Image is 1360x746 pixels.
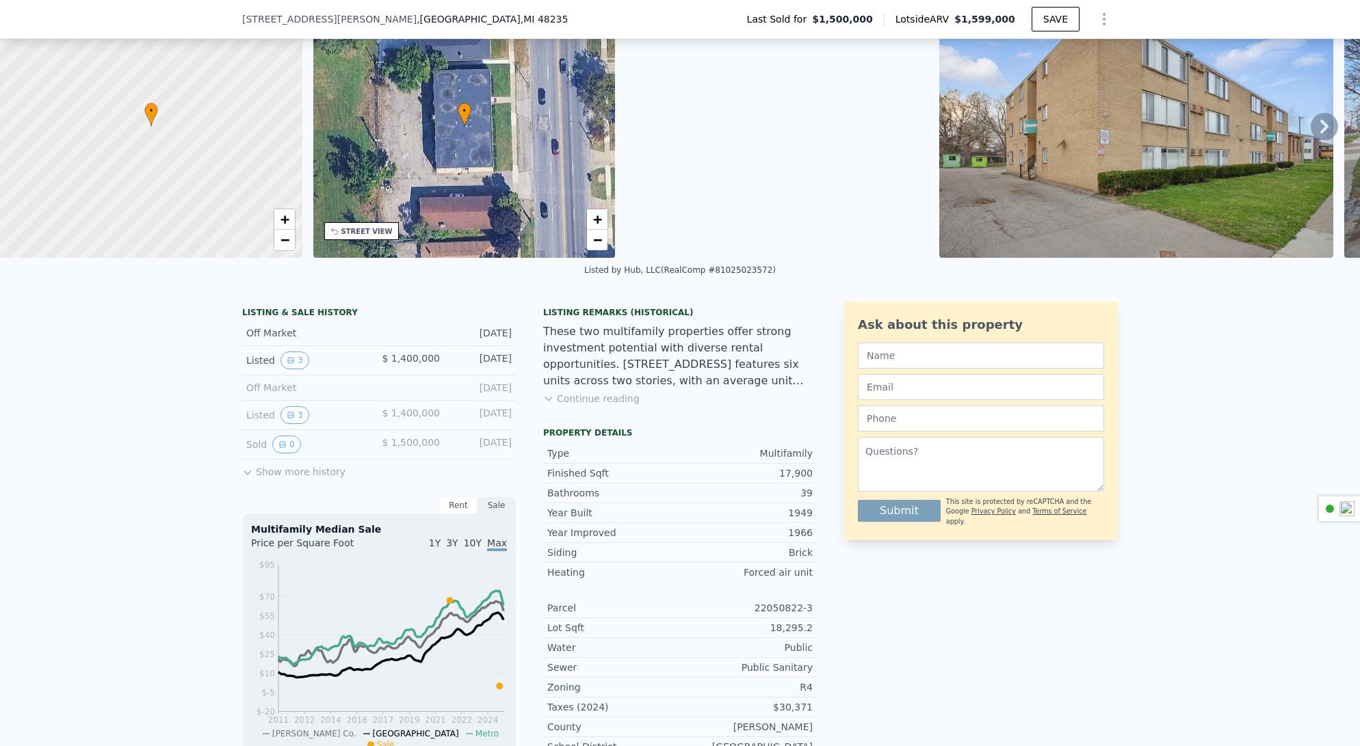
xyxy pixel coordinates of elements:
tspan: $95 [259,560,275,570]
div: Parcel [547,601,680,615]
div: Listed [246,351,368,369]
div: Siding [547,546,680,559]
button: Continue reading [543,392,640,405]
span: 10Y [464,537,482,548]
div: [DATE] [451,381,512,395]
tspan: 2024 [478,715,499,725]
a: Terms of Service [1032,507,1086,515]
button: SAVE [1032,7,1080,31]
span: Metro [475,729,499,738]
div: Sale [478,496,516,514]
span: $ 1,400,000 [382,408,440,418]
button: Submit [858,500,941,522]
div: Property details [543,427,817,438]
div: Ask about this property [858,315,1104,334]
a: Zoom in [274,209,295,230]
a: Zoom out [274,230,295,250]
div: Multifamily [680,447,813,460]
div: Brick [680,546,813,559]
div: Sold [246,436,368,453]
div: Off Market [246,381,368,395]
div: Price per Square Foot [251,536,379,558]
div: 17,900 [680,466,813,480]
div: Zoning [547,680,680,694]
tspan: 2011 [268,715,289,725]
input: Email [858,374,1104,400]
div: R4 [680,680,813,694]
button: Show Options [1090,5,1118,33]
span: $ 1,400,000 [382,353,440,364]
span: [PERSON_NAME] Co. [272,729,356,738]
div: Year Built [547,506,680,520]
span: • [144,105,158,117]
tspan: $70 [259,592,275,602]
div: 18,295.2 [680,621,813,635]
tspan: 2012 [294,715,315,725]
span: $1,599,000 [954,14,1015,25]
span: − [593,231,602,248]
tspan: $-20 [257,707,275,717]
div: Year Improved [547,526,680,539]
input: Phone [858,405,1104,431]
a: Zoom in [587,209,607,230]
div: LISTING & SALE HISTORY [242,307,516,321]
tspan: $40 [259,630,275,640]
div: [DATE] [451,351,512,369]
div: Public Sanitary [680,661,813,674]
input: Name [858,343,1104,369]
tspan: $25 [259,650,275,659]
span: Max [487,537,507,551]
div: Water [547,641,680,654]
div: Forced air unit [680,565,813,579]
div: [DATE] [451,406,512,424]
tspan: $10 [259,669,275,678]
span: + [593,211,602,228]
button: Show more history [242,459,345,479]
span: − [280,231,289,248]
div: STREET VIEW [341,226,393,237]
div: Taxes (2024) [547,700,680,714]
tspan: 2017 [373,715,394,725]
div: Bathrooms [547,486,680,500]
div: Listed [246,406,368,424]
tspan: 2021 [425,715,446,725]
div: [DATE] [451,436,512,453]
button: View historical data [272,436,301,453]
div: Multifamily Median Sale [251,522,507,536]
div: Finished Sqft [547,466,680,480]
div: Lot Sqft [547,621,680,635]
span: Lotside ARV [895,12,954,26]
div: These two multifamily properties offer strong investment potential with diverse rental opportunit... [543,323,817,389]
div: [DATE] [451,326,512,340]
tspan: $55 [259,611,275,621]
div: 22050822-3 [680,601,813,615]
div: 39 [680,486,813,500]
span: 1Y [429,537,441,548]
div: • [458,103,471,126]
span: [GEOGRAPHIC_DATA] [373,729,459,738]
div: Type [547,447,680,460]
div: Listing Remarks (Historical) [543,307,817,318]
div: Public [680,641,813,654]
span: $1,500,000 [812,12,873,26]
tspan: 2014 [320,715,341,725]
a: Zoom out [587,230,607,250]
span: $ 1,500,000 [382,437,440,448]
span: + [280,211,289,228]
div: [PERSON_NAME] [680,720,813,734]
tspan: 2022 [452,715,473,725]
div: Rent [439,496,478,514]
div: Off Market [246,326,368,340]
span: [STREET_ADDRESS][PERSON_NAME] [242,12,417,26]
div: This site is protected by reCAPTCHA and the Google and apply. [946,497,1104,527]
div: Heating [547,565,680,579]
span: 3Y [446,537,458,548]
div: Sewer [547,661,680,674]
span: Last Sold for [747,12,813,26]
div: County [547,720,680,734]
span: , MI 48235 [521,14,568,25]
tspan: 2019 [399,715,420,725]
tspan: 2016 [346,715,367,725]
div: Listed by Hub, LLC (RealComp #81025023572) [584,265,776,275]
button: View historical data [280,351,309,369]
